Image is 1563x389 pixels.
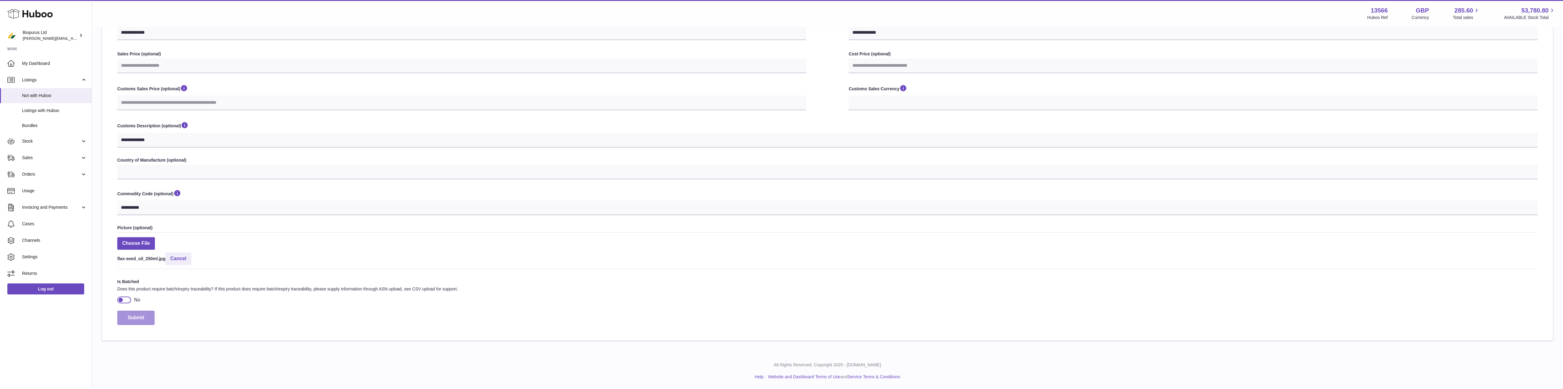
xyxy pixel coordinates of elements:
span: My Dashboard [22,61,87,66]
label: Country of Manufacture (optional) [117,157,1538,163]
a: Service Terms & Conditions [847,374,900,379]
span: Stock [22,138,81,144]
img: peter@biopurus.co.uk [7,31,17,40]
label: Cost Price (optional) [849,51,1538,57]
span: [PERSON_NAME][EMAIL_ADDRESS][DOMAIN_NAME] [23,36,123,41]
div: Biopurus Ltd [23,30,78,41]
span: Not with Huboo [22,93,87,99]
strong: 13566 [1371,6,1388,15]
span: Total sales [1453,15,1480,21]
span: Invoicing and Payments [22,204,81,210]
label: Customs Sales Currency [849,84,1538,94]
label: Is Batched [117,279,806,285]
button: Submit [117,311,155,325]
label: Picture (optional) [117,225,1538,231]
span: Listings with Huboo [22,108,87,114]
div: No [134,297,140,303]
span: Usage [22,188,87,194]
div: Currency [1412,15,1429,21]
span: Returns [22,271,87,276]
div: flax-seed_oil_250ml.jpg [117,251,1538,265]
label: Commodity Code (optional) [117,189,1538,199]
span: Sales [22,155,81,161]
span: Cases [22,221,87,227]
a: Website and Dashboard Terms of Use [768,374,840,379]
span: Orders [22,171,81,177]
strong: GBP [1416,6,1429,15]
button: Cancel [165,252,191,265]
span: Bundles [22,123,87,129]
div: Huboo Ref [1367,15,1388,21]
a: 53,780.80 AVAILABLE Stock Total [1504,6,1556,21]
span: 285.60 [1454,6,1473,15]
li: and [766,374,900,380]
a: Log out [7,283,84,294]
span: 53,780.80 [1521,6,1549,15]
span: Listings [22,77,81,83]
a: Help [755,374,764,379]
a: 285.60 Total sales [1453,6,1480,21]
label: Sales Price (optional) [117,51,806,57]
p: All Rights Reserved. Copyright 2025 - [DOMAIN_NAME] [97,362,1558,368]
p: Does this product require batch/expiry traceability? If this product does require batch/expiry tr... [117,286,806,292]
span: Settings [22,254,87,260]
span: Choose File [117,237,155,250]
span: Channels [22,238,87,243]
span: AVAILABLE Stock Total [1504,15,1556,21]
label: Customs Description (optional) [117,121,1538,131]
label: Customs Sales Price (optional) [117,84,806,94]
